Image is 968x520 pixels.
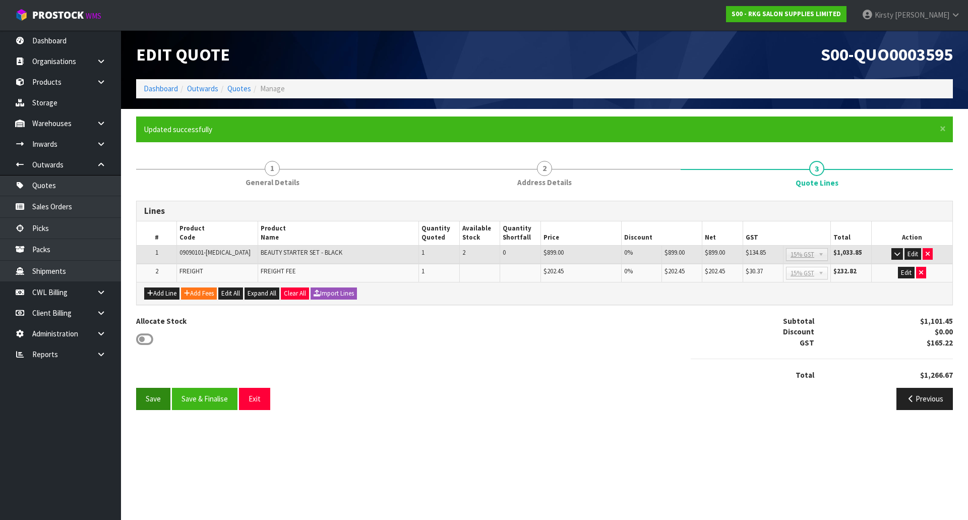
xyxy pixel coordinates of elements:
[136,44,230,65] span: Edit Quote
[940,122,946,136] span: ×
[281,287,309,300] button: Clear All
[732,10,841,18] strong: S00 - RKG SALON SUPPLIES LIMITED
[144,84,178,93] a: Dashboard
[260,84,285,93] span: Manage
[821,44,953,65] span: S00-QUO0003595
[875,10,893,20] span: Kirsty
[177,221,258,245] th: Product Code
[543,248,564,257] span: $899.00
[136,193,953,418] span: Quote Lines
[622,264,662,282] td: %
[218,287,243,300] button: Edit All
[248,289,276,298] span: Expand All
[705,267,725,275] span: $202.45
[537,161,552,176] span: 2
[726,6,846,22] a: S00 - RKG SALON SUPPLIES LIMITED
[137,221,177,245] th: #
[927,338,953,348] strong: $165.22
[791,267,814,279] span: 15% GST
[833,267,857,275] strong: $232.82
[179,267,203,275] span: FREIGHT
[421,267,425,275] span: 1
[311,287,357,300] button: Import Lines
[155,248,158,257] span: 1
[462,248,465,257] span: 2
[935,327,953,336] strong: $0.00
[796,178,838,188] span: Quote Lines
[187,84,218,93] a: Outwards
[705,248,725,257] span: $899.00
[800,338,814,348] strong: GST
[265,161,280,176] span: 1
[664,267,685,275] span: $202.45
[904,248,921,260] button: Edit
[791,249,814,261] span: 15% GST
[172,388,237,410] button: Save & Finalise
[541,221,622,245] th: Price
[136,388,170,410] button: Save
[920,370,953,380] strong: $1,266.67
[783,327,814,336] strong: Discount
[896,388,953,410] button: Previous
[624,248,633,257] span: 0%
[898,267,915,279] button: Edit
[136,316,187,326] label: Allocate Stock
[239,388,270,410] button: Exit
[622,221,702,245] th: Discount
[258,221,419,245] th: Product Name
[144,125,212,134] span: Updated successfully
[543,267,564,275] span: $202.45
[459,221,500,245] th: Available Stock
[181,287,217,300] button: Add Fees
[702,221,743,245] th: Net
[796,370,814,380] strong: Total
[261,248,342,257] span: BEAUTY STARTER SET - BLACK
[871,221,952,245] th: Action
[32,9,84,22] span: ProStock
[419,221,460,245] th: Quantity Quoted
[421,248,425,257] span: 1
[517,177,572,188] span: Address Details
[86,11,101,21] small: WMS
[743,221,830,245] th: GST
[831,221,872,245] th: Total
[261,267,296,275] span: FREIGHT FEE
[500,221,541,245] th: Quantity Shortfall
[245,287,279,300] button: Expand All
[227,84,251,93] a: Quotes
[624,267,627,275] span: 0
[664,248,685,257] span: $899.00
[246,177,299,188] span: General Details
[783,316,814,326] strong: Subtotal
[746,267,763,275] span: $30.37
[895,10,949,20] span: [PERSON_NAME]
[155,267,158,275] span: 2
[179,248,251,257] span: 09090101-[MEDICAL_DATA]
[503,248,506,257] span: 0
[144,206,945,216] h3: Lines
[833,248,862,257] strong: $1,033.85
[15,9,28,21] img: cube-alt.png
[144,287,179,300] button: Add Line
[809,161,824,176] span: 3
[746,248,766,257] span: $134.85
[920,316,953,326] strong: $1,101.45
